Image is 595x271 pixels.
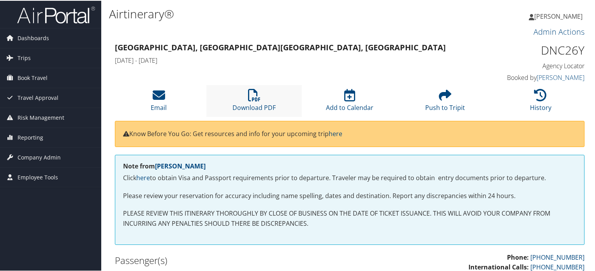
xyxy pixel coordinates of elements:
a: [PERSON_NAME] [537,73,584,81]
span: Risk Management [18,107,64,127]
h4: [DATE] - [DATE] [115,55,464,64]
h2: Passenger(s) [115,253,344,266]
a: Download PDF [232,92,276,111]
p: PLEASE REVIEW THIS ITINERARY THOROUGHLY BY CLOSE OF BUSINESS ON THE DATE OF TICKET ISSUANCE. THIS... [123,208,576,228]
span: Reporting [18,127,43,147]
a: Add to Calendar [326,92,373,111]
h4: Booked by [476,73,584,81]
a: History [530,92,551,111]
strong: International Calls: [468,262,529,271]
span: [PERSON_NAME] [534,11,583,20]
p: Know Before You Go: Get resources and info for your upcoming trip [123,128,576,138]
a: [PERSON_NAME] [155,161,206,170]
h1: Airtinerary® [109,5,430,21]
a: Push to Tripit [425,92,465,111]
p: Click to obtain Visa and Passport requirements prior to departure. Traveler may be required to ob... [123,172,576,182]
span: Travel Approval [18,87,58,107]
span: Trips [18,48,31,67]
a: [PHONE_NUMBER] [530,262,584,271]
a: [PERSON_NAME] [529,4,590,27]
a: Email [151,92,167,111]
a: here [136,173,150,181]
span: Company Admin [18,147,61,166]
img: airportal-logo.png [17,5,95,23]
strong: Phone: [507,252,529,261]
p: Please review your reservation for accuracy including name spelling, dates and destination. Repor... [123,190,576,200]
h1: DNC26Y [476,41,584,58]
a: [PHONE_NUMBER] [530,252,584,261]
span: Dashboards [18,28,49,47]
span: Employee Tools [18,167,58,186]
a: here [329,129,342,137]
strong: Note from [123,161,206,170]
strong: [GEOGRAPHIC_DATA], [GEOGRAPHIC_DATA] [GEOGRAPHIC_DATA], [GEOGRAPHIC_DATA] [115,41,446,52]
h4: Agency Locator [476,61,584,69]
a: Admin Actions [533,26,584,36]
span: Book Travel [18,67,48,87]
